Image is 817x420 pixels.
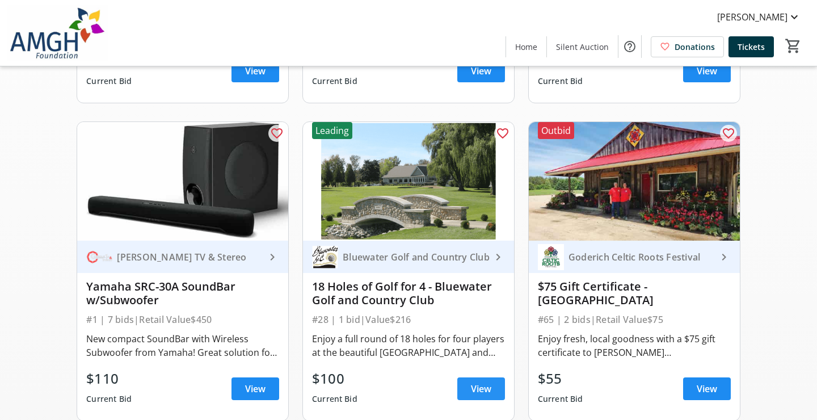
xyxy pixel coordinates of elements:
[697,64,717,78] span: View
[312,244,338,270] img: Bluewater Golf and Country Club
[728,36,774,57] a: Tickets
[231,377,279,400] a: View
[86,332,279,359] div: New compact SoundBar with Wireless Subwoofer from Yamaha! Great solution for small to medium size...
[683,377,731,400] a: View
[231,60,279,82] a: View
[538,332,731,359] div: Enjoy fresh, local goodness with a $75 gift certificate to [PERSON_NAME][GEOGRAPHIC_DATA]. From s...
[77,122,288,241] img: Yamaha SRC-30A SoundBar w/Subwoofer
[457,377,505,400] a: View
[303,122,514,241] img: 18 Holes of Golf for 4 - Bluewater Golf and Country Club
[245,64,266,78] span: View
[491,250,505,264] mat-icon: keyboard_arrow_right
[312,332,505,359] div: Enjoy a full round of 18 holes for four players at the beautiful [GEOGRAPHIC_DATA] and Country Cl...
[717,250,731,264] mat-icon: keyboard_arrow_right
[538,280,731,307] div: $75 Gift Certificate - [GEOGRAPHIC_DATA]
[312,280,505,307] div: 18 Holes of Golf for 4 - Bluewater Golf and Country Club
[547,36,618,57] a: Silent Auction
[675,41,715,53] span: Donations
[86,71,132,91] div: Current Bid
[270,127,284,140] mat-icon: favorite_outline
[722,127,735,140] mat-icon: favorite_outline
[471,382,491,396] span: View
[312,312,505,327] div: #28 | 1 bid | Value $216
[471,64,491,78] span: View
[77,241,288,273] a: Chisholm TV & Stereo[PERSON_NAME] TV & Stereo
[697,382,717,396] span: View
[515,41,537,53] span: Home
[86,368,132,389] div: $110
[496,127,509,140] mat-icon: favorite_outline
[618,35,641,58] button: Help
[738,41,765,53] span: Tickets
[506,36,546,57] a: Home
[303,241,514,273] a: Bluewater Golf and Country ClubBluewater Golf and Country Club
[529,241,740,273] a: Goderich Celtic Roots FestivalGoderich Celtic Roots Festival
[312,389,357,409] div: Current Bid
[683,60,731,82] a: View
[708,8,810,26] button: [PERSON_NAME]
[717,10,787,24] span: [PERSON_NAME]
[7,5,108,61] img: Alexandra Marine & General Hospital Foundation's Logo
[338,251,491,263] div: Bluewater Golf and Country Club
[86,244,112,270] img: Chisholm TV & Stereo
[86,280,279,307] div: Yamaha SRC-30A SoundBar w/Subwoofer
[538,389,583,409] div: Current Bid
[457,60,505,82] a: View
[245,382,266,396] span: View
[538,312,731,327] div: #65 | 2 bids | Retail Value $75
[312,368,357,389] div: $100
[538,368,583,389] div: $55
[556,41,609,53] span: Silent Auction
[538,71,583,91] div: Current Bid
[783,36,803,56] button: Cart
[538,122,574,139] div: Outbid
[312,122,352,139] div: Leading
[651,36,724,57] a: Donations
[312,71,357,91] div: Current Bid
[529,122,740,241] img: $75 Gift Certificate - Ruetz County Market
[538,244,564,270] img: Goderich Celtic Roots Festival
[86,312,279,327] div: #1 | 7 bids | Retail Value $450
[112,251,266,263] div: [PERSON_NAME] TV & Stereo
[564,251,717,263] div: Goderich Celtic Roots Festival
[86,389,132,409] div: Current Bid
[266,250,279,264] mat-icon: keyboard_arrow_right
